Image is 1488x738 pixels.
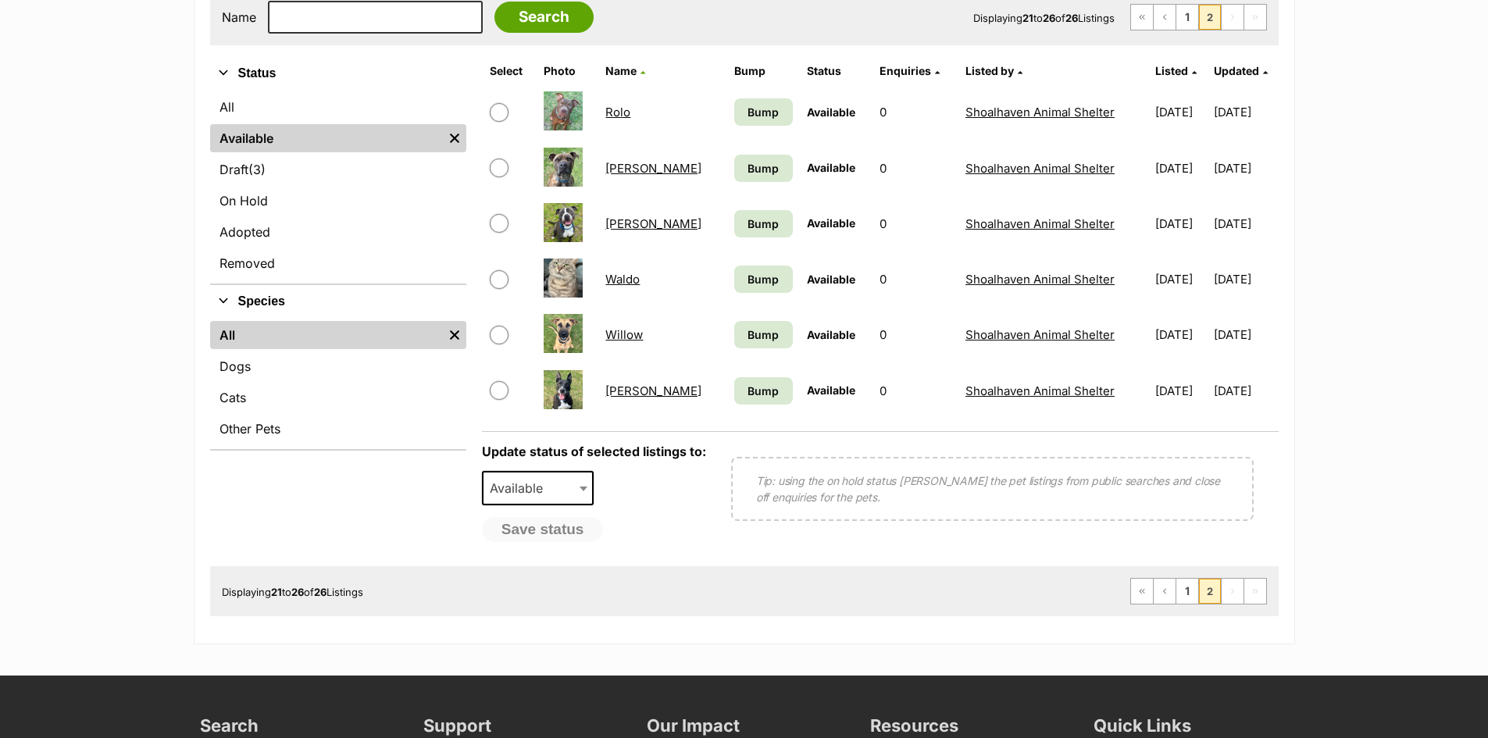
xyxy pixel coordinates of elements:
span: Last page [1244,579,1266,604]
strong: 26 [1043,12,1055,24]
span: Available [807,273,855,286]
span: Bump [748,104,779,120]
th: Select [484,59,537,84]
span: Displaying to of Listings [222,586,363,598]
span: Name [605,64,637,77]
td: [DATE] [1149,141,1211,195]
a: [PERSON_NAME] [605,161,701,176]
span: Next page [1222,579,1244,604]
span: Bump [748,326,779,343]
span: Last page [1244,5,1266,30]
a: Enquiries [880,64,940,77]
strong: 21 [1022,12,1033,24]
nav: Pagination [1130,4,1267,30]
a: Waldo [605,272,640,287]
a: Available [210,124,443,152]
td: 0 [873,197,958,251]
a: On Hold [210,187,466,215]
a: Other Pets [210,415,466,443]
a: [PERSON_NAME] [605,216,701,231]
th: Status [801,59,872,84]
a: Bump [734,321,793,348]
button: Save status [482,517,604,542]
td: [DATE] [1149,197,1211,251]
a: Bump [734,98,793,126]
span: Available [807,216,855,230]
a: Previous page [1154,579,1176,604]
a: Draft [210,155,466,184]
a: Page 1 [1176,579,1198,604]
span: Available [807,105,855,119]
strong: 26 [1065,12,1078,24]
span: Bump [748,383,779,399]
td: 0 [873,308,958,362]
span: Available [484,477,558,499]
span: Available [807,161,855,174]
a: Listed [1155,64,1197,77]
span: Available [482,471,594,505]
a: Shoalhaven Animal Shelter [965,272,1115,287]
td: [DATE] [1149,364,1211,418]
a: Removed [210,249,466,277]
span: Updated [1214,64,1259,77]
span: Listed [1155,64,1188,77]
a: [PERSON_NAME] [605,383,701,398]
td: [DATE] [1149,252,1211,306]
a: Name [605,64,645,77]
a: Bump [734,377,793,405]
td: [DATE] [1214,141,1277,195]
span: Next page [1222,5,1244,30]
a: Cats [210,383,466,412]
span: (3) [248,160,266,179]
th: Photo [537,59,598,84]
a: Remove filter [443,124,466,152]
label: Update status of selected listings to: [482,444,706,459]
a: Page 1 [1176,5,1198,30]
td: [DATE] [1214,364,1277,418]
td: [DATE] [1214,197,1277,251]
a: Previous page [1154,5,1176,30]
td: [DATE] [1149,308,1211,362]
span: translation missing: en.admin.listings.index.attributes.enquiries [880,64,931,77]
td: 0 [873,252,958,306]
a: Updated [1214,64,1268,77]
a: Shoalhaven Animal Shelter [965,216,1115,231]
a: Shoalhaven Animal Shelter [965,383,1115,398]
label: Name [222,10,256,24]
span: Available [807,383,855,397]
span: Bump [748,160,779,176]
th: Bump [728,59,799,84]
a: All [210,93,466,121]
a: Rolo [605,105,630,119]
div: Species [210,318,466,449]
td: 0 [873,141,958,195]
button: Species [210,291,466,312]
span: Listed by [965,64,1014,77]
div: Status [210,90,466,283]
strong: 21 [271,586,282,598]
a: Bump [734,155,793,182]
a: Shoalhaven Animal Shelter [965,161,1115,176]
input: Search [494,2,594,33]
a: First page [1131,5,1153,30]
td: [DATE] [1214,252,1277,306]
span: Page 2 [1199,5,1221,30]
a: Adopted [210,218,466,246]
span: Available [807,328,855,341]
a: Willow [605,327,643,342]
a: Listed by [965,64,1022,77]
span: Displaying to of Listings [973,12,1115,24]
span: Bump [748,271,779,287]
a: All [210,321,443,349]
a: Shoalhaven Animal Shelter [965,105,1115,119]
td: [DATE] [1149,85,1211,139]
a: Shoalhaven Animal Shelter [965,327,1115,342]
a: Dogs [210,352,466,380]
a: First page [1131,579,1153,604]
span: Bump [748,216,779,232]
td: [DATE] [1214,85,1277,139]
nav: Pagination [1130,578,1267,604]
td: 0 [873,364,958,418]
a: Bump [734,210,793,237]
strong: 26 [314,586,327,598]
